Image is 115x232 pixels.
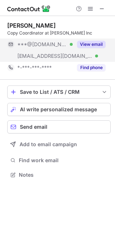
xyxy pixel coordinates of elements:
img: ContactOut v5.3.10 [7,4,51,13]
button: Find work email [7,155,111,165]
span: AI write personalized message [20,107,97,112]
button: Send email [7,120,111,133]
button: Reveal Button [77,64,106,71]
div: [PERSON_NAME] [7,22,56,29]
button: Add to email campaign [7,138,111,151]
span: Notes [19,172,108,178]
span: Find work email [19,157,108,164]
button: AI write personalized message [7,103,111,116]
button: Reveal Button [77,41,106,48]
div: Save to List / ATS / CRM [20,89,98,95]
span: [EMAIL_ADDRESS][DOMAIN_NAME] [17,53,93,59]
span: ***@[DOMAIN_NAME] [17,41,67,48]
span: Add to email campaign [20,141,77,147]
span: Send email [20,124,47,130]
button: Notes [7,170,111,180]
button: save-profile-one-click [7,85,111,99]
div: Copy Coordinator at [PERSON_NAME] Inc [7,30,111,36]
